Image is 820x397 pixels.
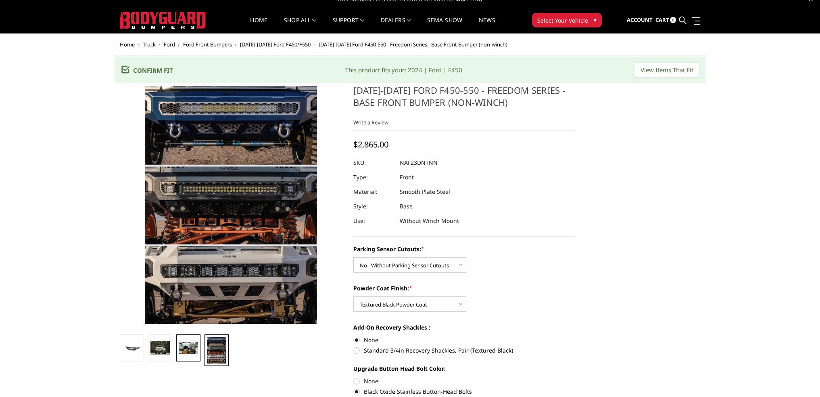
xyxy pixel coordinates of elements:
span: [DATE]-[DATE] Ford F450-550 - Freedom Series - Base Front Bumper (non-winch) [319,41,507,48]
label: Add-On Recovery Shackles : [353,323,576,332]
a: Home [120,41,135,48]
dd: Front [400,170,414,185]
a: Truck [143,41,156,48]
a: 2023-2025 Ford F450-550 - Freedom Series - Base Front Bumper (non-winch) [120,84,342,326]
span: Cart [655,16,669,23]
label: None [353,336,576,344]
label: Standard 3/4in Recovery Shackles, Pair (Textured Black) [353,346,576,355]
a: Ford [164,41,175,48]
span: ▾ [594,16,597,24]
input: View Items That Fit [634,63,699,77]
img: Multiple lighting options [207,337,226,363]
a: SEMA Show [427,17,462,33]
img: 2023-2025 Ford F450-550 - Freedom Series - Base Front Bumper (non-winch) [150,341,170,355]
span: 0 [670,17,676,23]
div: This product fits your: 2024 | Ford | F450 [345,65,462,75]
dd: Without Winch Mount [400,214,459,228]
img: 2023-2025 Ford F450-550 - Freedom Series - Base Front Bumper (non-winch) [179,342,198,355]
dd: NAF23DNTNN [400,155,438,170]
dt: Style: [353,199,394,214]
a: Write a Review [353,119,388,126]
h1: [DATE]-[DATE] Ford F450-550 - Freedom Series - Base Front Bumper (non-winch) [353,84,576,114]
a: Dealers [381,17,411,33]
label: Upgrade Button Head Bolt Color: [353,364,576,373]
a: [DATE]-[DATE] Ford F450/F550 [240,41,311,48]
label: Black Oxide Stainless Button-Head Bolts [353,387,576,396]
a: Account [626,9,652,31]
dt: Material: [353,185,394,199]
label: None [353,377,576,385]
img: BODYGUARD BUMPERS [120,12,207,29]
a: Support [333,17,365,33]
dt: Use: [353,214,394,228]
a: Ford Front Bumpers [183,41,232,48]
a: Cart 0 [655,9,676,31]
a: Home [250,17,267,33]
label: Parking Sensor Cutouts: [353,245,576,253]
dd: Smooth Plate Steel [400,185,450,199]
span: $2,865.00 [353,139,388,150]
label: Powder Coat Finish: [353,284,576,292]
span: Confirm Fit [133,66,173,74]
dt: Type: [353,170,394,185]
span: Select Your Vehicle [537,16,588,25]
dd: Base [400,199,413,214]
span: Account [626,16,652,23]
img: 2023-2025 Ford F450-550 - Freedom Series - Base Front Bumper (non-winch) [122,344,142,353]
a: shop all [284,17,317,33]
dt: SKU: [353,155,394,170]
a: News [478,17,495,33]
button: Select Your Vehicle [532,13,602,27]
